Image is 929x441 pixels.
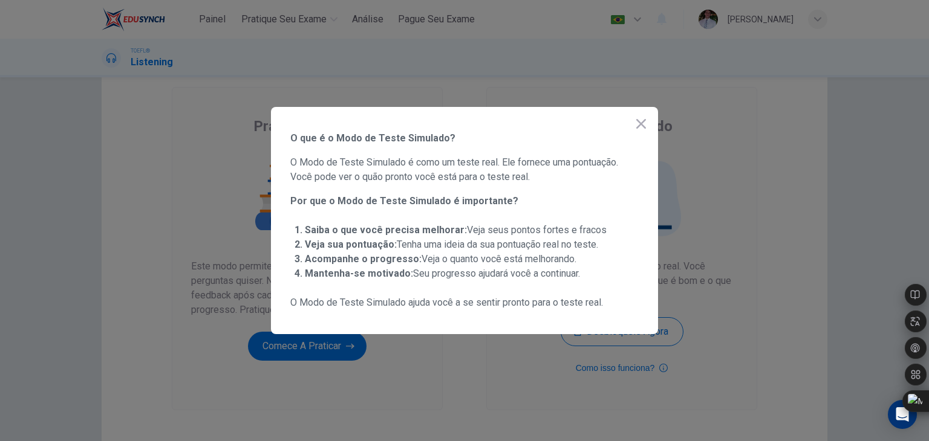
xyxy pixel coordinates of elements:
[290,295,639,310] span: O Modo de Teste Simulado ajuda você a se sentir pronto para o teste real.
[305,253,576,265] span: Veja o quanto você está melhorando.
[305,253,422,265] strong: Acompanhe o progresso:
[305,239,397,250] strong: Veja sua pontuação:
[888,400,917,429] div: Open Intercom Messenger
[290,194,639,208] span: Por que o Modo de Teste Simulado é importante?
[305,224,467,236] strong: Saiba o que você precisa melhorar:
[305,224,607,236] span: Veja seus pontos fortes e fracos
[290,155,639,184] span: O Modo de Teste Simulado é como um teste real. Ele fornece uma pontuação. Você pode ver o quão pr...
[290,131,639,146] span: O que é o Modo de Teste Simulado?
[305,239,598,250] span: Tenha uma ideia da sua pontuação real no teste.
[305,268,413,279] strong: Mantenha-se motivado:
[305,268,580,279] span: Seu progresso ajudará você a continuar.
